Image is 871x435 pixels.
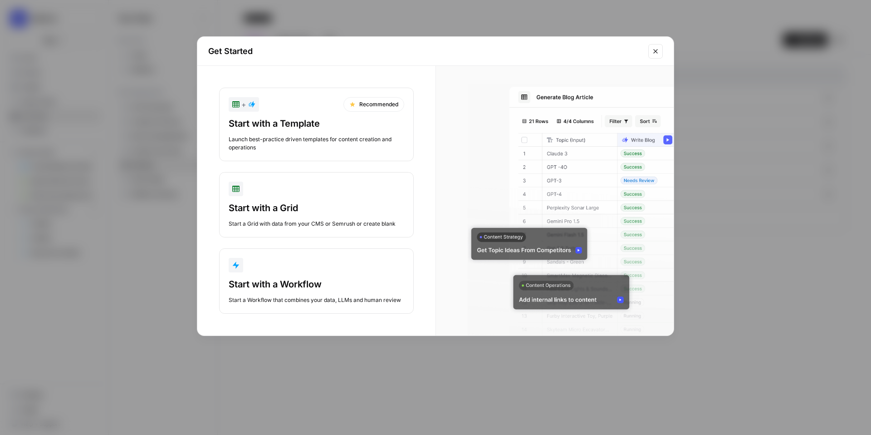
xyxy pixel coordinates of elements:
div: Start with a Template [229,117,404,130]
button: Close modal [648,44,663,59]
div: Launch best-practice driven templates for content creation and operations [229,135,404,152]
div: Start a Grid with data from your CMS or Semrush or create blank [229,220,404,228]
button: +RecommendedStart with a TemplateLaunch best-practice driven templates for content creation and o... [219,88,414,161]
div: Start with a Workflow [229,278,404,291]
div: Recommended [343,97,404,112]
div: Start with a Grid [229,202,404,214]
h2: Get Started [208,45,643,58]
button: Start with a WorkflowStart a Workflow that combines your data, LLMs and human review [219,248,414,314]
div: + [232,99,255,110]
button: Start with a GridStart a Grid with data from your CMS or Semrush or create blank [219,172,414,237]
div: Start a Workflow that combines your data, LLMs and human review [229,296,404,304]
